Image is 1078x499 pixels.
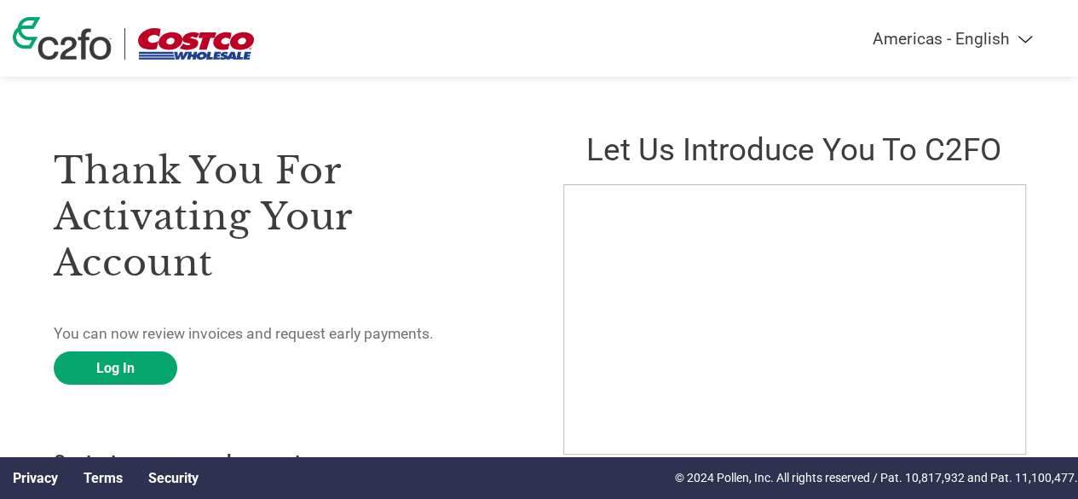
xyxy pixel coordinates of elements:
img: Costco [138,28,254,60]
a: Privacy [13,470,58,486]
h3: Thank you for activating your account [54,148,515,286]
img: c2fo logo [13,17,112,60]
a: Security [148,470,199,486]
a: Log In [54,351,177,385]
a: Terms [84,470,123,486]
p: You can now review invoices and request early payments. [54,322,515,345]
p: © 2024 Pollen, Inc. All rights reserved / Pat. 10,817,932 and Pat. 11,100,477. [675,469,1078,487]
h4: Contact your personal account manager: [54,451,515,472]
iframe: C2FO Introduction Video [563,184,1026,455]
h2: Let us introduce you to C2FO [563,131,1024,168]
